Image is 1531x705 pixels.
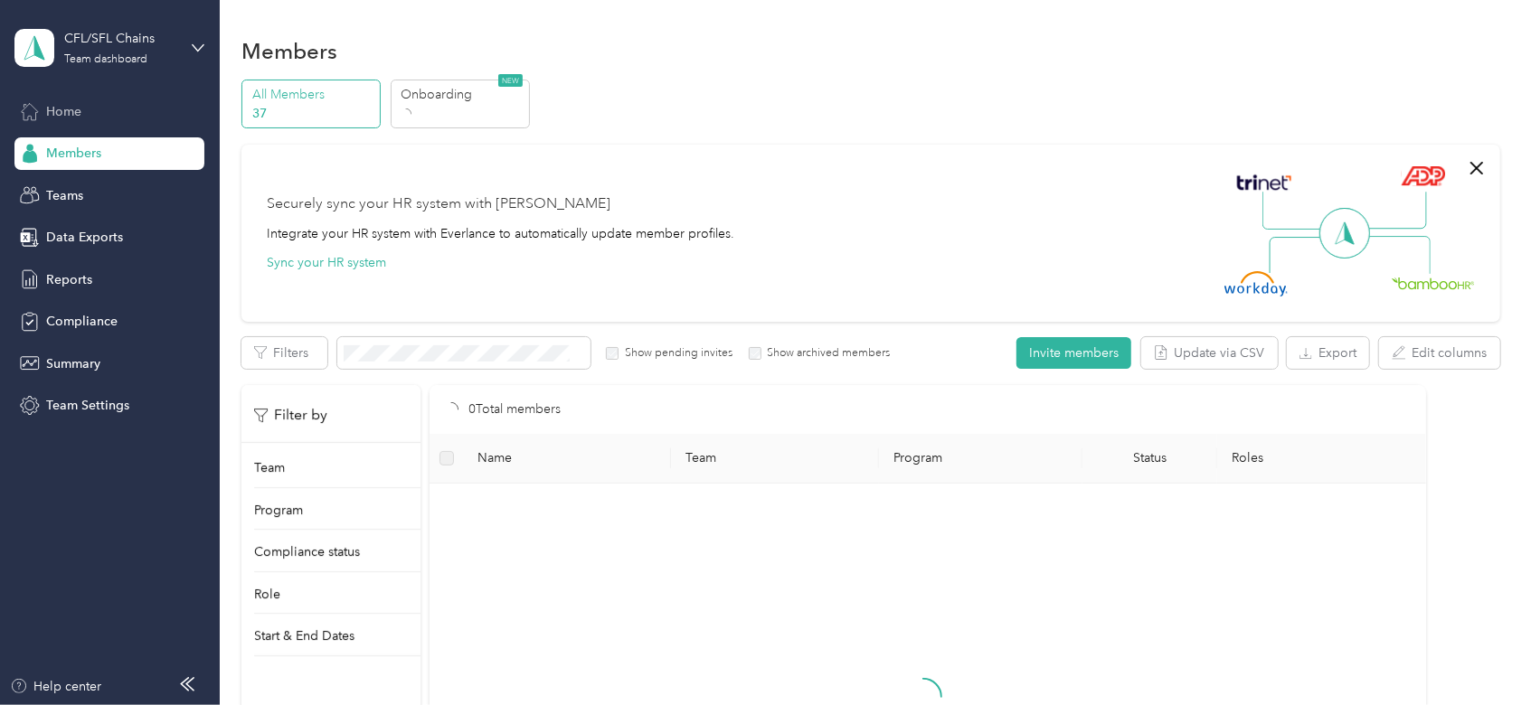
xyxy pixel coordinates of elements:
p: All Members [252,85,375,104]
button: Filters [241,337,327,369]
img: Line Left Down [1269,236,1332,273]
img: Line Right Up [1364,192,1427,230]
img: BambooHR [1392,277,1475,289]
span: Members [46,144,101,163]
th: Status [1082,434,1218,484]
p: Start & End Dates [254,626,354,645]
span: Reports [46,270,92,289]
img: Line Right Down [1367,236,1431,275]
div: Team dashboard [64,54,147,65]
p: 37 [252,104,375,123]
button: Help center [10,677,102,696]
div: Integrate your HR system with Everlance to automatically update member profiles. [267,224,734,243]
p: Role [254,585,280,604]
label: Show archived members [761,345,891,362]
img: Workday [1224,271,1288,296]
p: Compliance status [254,542,360,561]
button: Invite members [1016,337,1131,369]
button: Edit columns [1379,337,1500,369]
p: Filter by [254,404,327,427]
button: Export [1287,337,1369,369]
label: Show pending invites [619,345,732,362]
p: Program [254,501,303,520]
p: Onboarding [401,85,524,104]
span: Summary [46,354,100,373]
span: NEW [498,74,523,87]
th: Name [463,434,671,484]
iframe: Everlance-gr Chat Button Frame [1430,604,1531,705]
p: 0 Total members [468,399,561,419]
div: Securely sync your HR system with [PERSON_NAME] [267,193,610,215]
div: CFL/SFL Chains [64,29,177,48]
span: Name [477,450,657,465]
p: Team [254,458,285,477]
button: Update via CSV [1141,337,1278,369]
span: Team Settings [46,396,129,415]
button: Sync your HR system [267,253,386,272]
th: Team [671,434,879,484]
img: Line Left Up [1262,192,1326,230]
span: Home [46,102,81,121]
span: Data Exports [46,228,123,247]
img: Trinet [1233,170,1296,195]
span: Teams [46,186,83,205]
th: Program [879,434,1082,484]
span: Compliance [46,312,118,331]
th: Roles [1217,434,1425,484]
h1: Members [241,42,337,61]
img: ADP [1401,165,1445,186]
